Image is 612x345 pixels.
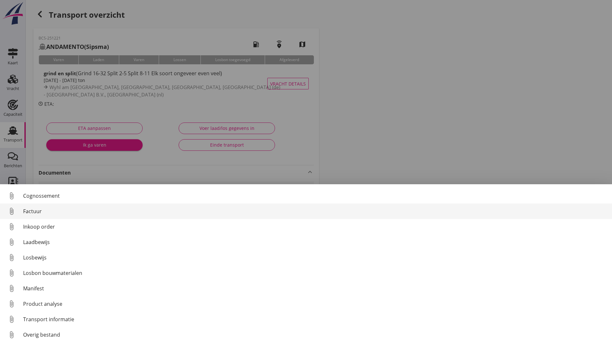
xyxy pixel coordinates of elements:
div: Manifest [23,285,607,292]
div: Transport informatie [23,315,607,323]
i: attach_file [6,206,17,216]
i: attach_file [6,252,17,263]
i: attach_file [6,299,17,309]
i: attach_file [6,268,17,278]
div: Inkoop order [23,223,607,231]
div: Losbon bouwmaterialen [23,269,607,277]
i: attach_file [6,191,17,201]
div: Cognossement [23,192,607,200]
div: Losbewijs [23,254,607,261]
i: attach_file [6,237,17,247]
i: attach_file [6,314,17,324]
div: Factuur [23,207,607,215]
i: attach_file [6,330,17,340]
i: attach_file [6,222,17,232]
div: Overig bestand [23,331,607,339]
div: Laadbewijs [23,238,607,246]
i: attach_file [6,283,17,294]
div: Product analyse [23,300,607,308]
